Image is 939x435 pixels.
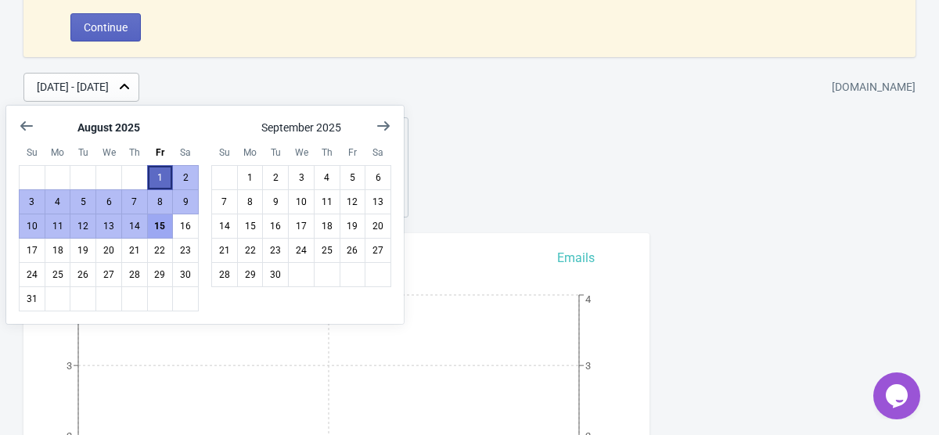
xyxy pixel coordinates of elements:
[262,139,289,166] div: Tuesday
[369,112,398,140] button: Show next month, October 2025
[19,286,45,311] button: August 31 2025
[121,262,148,287] button: August 28 2025
[340,165,366,190] button: September 5 2025
[70,189,96,214] button: August 5 2025
[262,214,289,239] button: September 16 2025
[262,189,289,214] button: September 9 2025
[365,238,391,263] button: September 27 2025
[95,139,122,166] div: Wednesday
[340,139,366,166] div: Friday
[95,189,122,214] button: August 6 2025
[585,360,591,372] tspan: 3
[70,13,141,41] button: Continue
[95,262,122,287] button: August 27 2025
[340,238,366,263] button: September 26 2025
[365,189,391,214] button: September 13 2025
[147,165,174,190] button: August 1 2025
[172,262,199,287] button: August 30 2025
[262,165,289,190] button: September 2 2025
[288,214,315,239] button: September 17 2025
[70,214,96,239] button: August 12 2025
[832,74,916,102] div: [DOMAIN_NAME]
[262,262,289,287] button: September 30 2025
[19,139,45,166] div: Sunday
[314,139,340,166] div: Thursday
[147,189,174,214] button: August 8 2025
[70,262,96,287] button: August 26 2025
[147,238,174,263] button: August 22 2025
[211,238,238,263] button: September 21 2025
[585,293,592,305] tspan: 4
[172,189,199,214] button: August 9 2025
[172,214,199,239] button: August 16 2025
[340,214,366,239] button: September 19 2025
[314,214,340,239] button: September 18 2025
[95,238,122,263] button: August 20 2025
[340,189,366,214] button: September 12 2025
[288,189,315,214] button: September 10 2025
[262,238,289,263] button: September 23 2025
[237,262,264,287] button: September 29 2025
[288,139,315,166] div: Wednesday
[873,372,923,419] iframe: chat widget
[288,165,315,190] button: September 3 2025
[37,79,109,95] div: [DATE] - [DATE]
[211,262,238,287] button: September 28 2025
[45,214,71,239] button: August 11 2025
[237,139,264,166] div: Monday
[365,214,391,239] button: September 20 2025
[45,262,71,287] button: August 25 2025
[19,189,45,214] button: August 3 2025
[237,189,264,214] button: September 8 2025
[121,238,148,263] button: August 21 2025
[121,189,148,214] button: August 7 2025
[19,238,45,263] button: August 17 2025
[19,214,45,239] button: August 10 2025
[45,189,71,214] button: August 4 2025
[288,238,315,263] button: September 24 2025
[45,139,71,166] div: Monday
[211,139,238,166] div: Sunday
[314,165,340,190] button: September 4 2025
[121,139,148,166] div: Thursday
[365,139,391,166] div: Saturday
[84,21,128,34] span: Continue
[95,214,122,239] button: August 13 2025
[172,238,199,263] button: August 23 2025
[211,189,238,214] button: September 7 2025
[67,360,72,372] tspan: 3
[365,165,391,190] button: September 6 2025
[13,112,41,140] button: Show previous month, July 2025
[147,214,174,239] button: Today August 15 2025
[237,238,264,263] button: September 22 2025
[314,238,340,263] button: September 25 2025
[172,139,199,166] div: Saturday
[147,262,174,287] button: August 29 2025
[121,214,148,239] button: August 14 2025
[237,214,264,239] button: September 15 2025
[45,238,71,263] button: August 18 2025
[172,165,199,190] button: August 2 2025
[19,262,45,287] button: August 24 2025
[70,139,96,166] div: Tuesday
[237,165,264,190] button: September 1 2025
[147,139,174,166] div: Friday
[211,214,238,239] button: September 14 2025
[70,238,96,263] button: August 19 2025
[314,189,340,214] button: September 11 2025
